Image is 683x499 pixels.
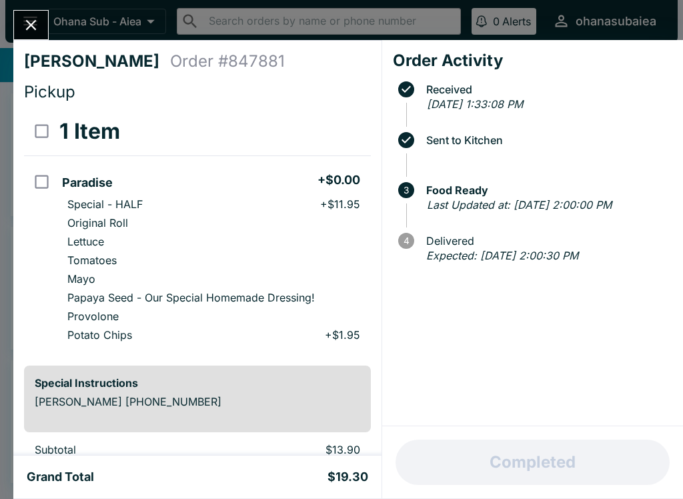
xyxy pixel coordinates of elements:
[24,51,170,71] h4: [PERSON_NAME]
[404,185,409,195] text: 3
[67,216,128,229] p: Original Roll
[327,469,368,485] h5: $19.30
[24,107,371,355] table: orders table
[427,198,612,211] em: Last Updated at: [DATE] 2:00:00 PM
[427,97,523,111] em: [DATE] 1:33:08 PM
[420,235,672,247] span: Delivered
[67,310,119,323] p: Provolone
[67,291,315,304] p: Papaya Seed - Our Special Homemade Dressing!
[426,249,578,262] em: Expected: [DATE] 2:00:30 PM
[62,175,113,191] h5: Paradise
[67,254,117,267] p: Tomatoes
[67,328,132,342] p: Potato Chips
[35,376,360,390] h6: Special Instructions
[420,134,672,146] span: Sent to Kitchen
[170,51,285,71] h4: Order # 847881
[317,172,360,188] h5: + $0.00
[67,197,143,211] p: Special - HALF
[320,197,360,211] p: + $11.95
[35,443,211,456] p: Subtotal
[14,11,48,39] button: Close
[325,328,360,342] p: + $1.95
[420,184,672,196] span: Food Ready
[403,235,409,246] text: 4
[59,118,120,145] h3: 1 Item
[24,82,75,101] span: Pickup
[232,443,360,456] p: $13.90
[67,272,95,286] p: Mayo
[420,83,672,95] span: Received
[393,51,672,71] h4: Order Activity
[35,395,360,408] p: [PERSON_NAME] [PHONE_NUMBER]
[27,469,94,485] h5: Grand Total
[67,235,104,248] p: Lettuce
